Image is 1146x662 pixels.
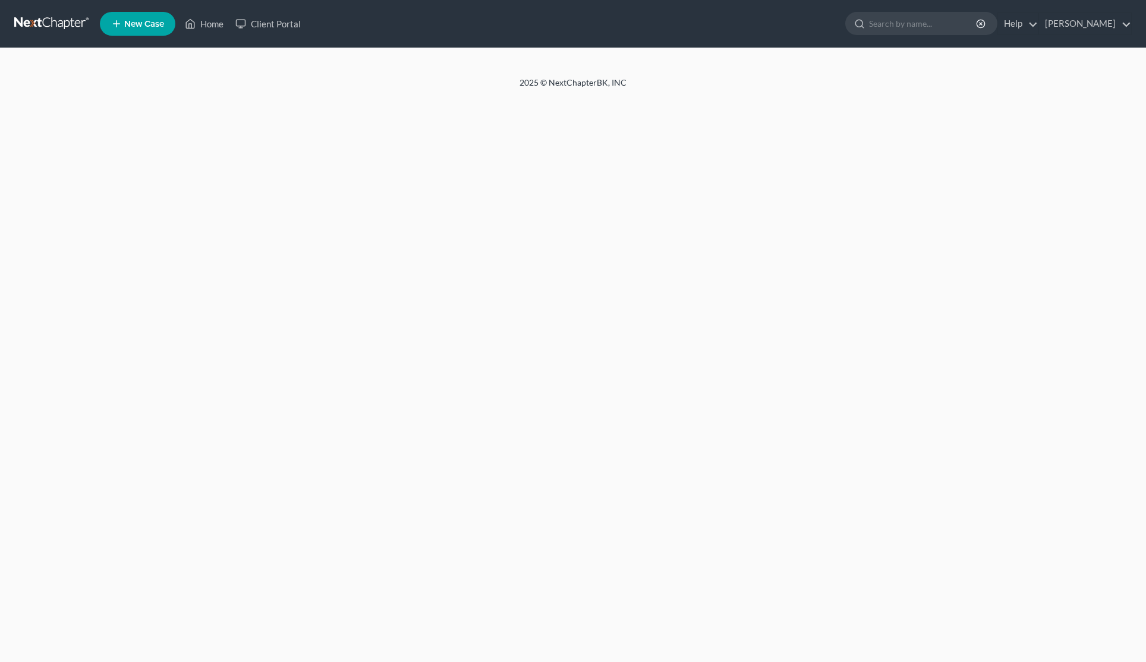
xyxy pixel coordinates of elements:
div: 2025 © NextChapterBK, INC [234,77,912,98]
span: New Case [124,20,164,29]
input: Search by name... [869,12,978,34]
a: Home [179,13,229,34]
a: [PERSON_NAME] [1039,13,1131,34]
a: Client Portal [229,13,307,34]
a: Help [998,13,1038,34]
